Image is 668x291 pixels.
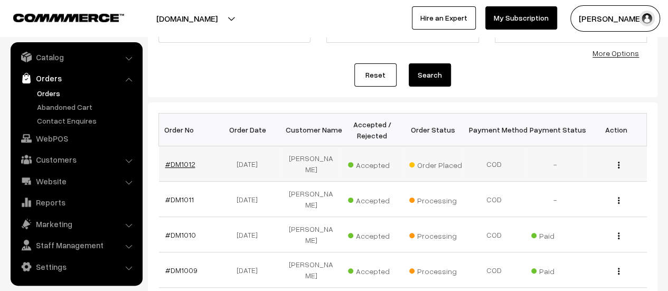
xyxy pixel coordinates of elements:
td: [DATE] [220,182,281,217]
span: Paid [531,263,584,277]
th: Order No [159,114,220,146]
span: Accepted [348,228,401,241]
a: Orders [34,88,139,99]
a: Staff Management [13,236,139,255]
th: Action [586,114,647,146]
a: #DM1011 [165,195,194,204]
a: Website [13,172,139,191]
a: Orders [13,69,139,88]
td: [DATE] [220,217,281,252]
img: user [639,11,655,26]
span: Accepted [348,263,401,277]
span: Order Placed [409,157,462,171]
button: [DOMAIN_NAME] [119,5,255,32]
a: Reset [354,63,397,87]
th: Order Status [403,114,464,146]
button: Search [409,63,451,87]
th: Customer Name [281,114,342,146]
a: Hire an Expert [412,6,476,30]
a: Catalog [13,48,139,67]
a: #DM1012 [165,159,195,168]
a: Settings [13,257,139,276]
td: - [525,146,586,182]
span: Processing [409,192,462,206]
th: Accepted / Rejected [342,114,403,146]
span: Paid [531,228,584,241]
img: COMMMERCE [13,14,124,22]
a: Reports [13,193,139,212]
img: Menu [618,197,619,204]
td: [DATE] [220,146,281,182]
img: Menu [618,162,619,168]
a: More Options [592,49,639,58]
img: Menu [618,232,619,239]
a: Marketing [13,214,139,233]
span: Accepted [348,157,401,171]
a: WebPOS [13,129,139,148]
th: Payment Status [525,114,586,146]
td: [DATE] [220,252,281,288]
th: Order Date [220,114,281,146]
a: COMMMERCE [13,11,106,23]
span: Accepted [348,192,401,206]
a: #DM1009 [165,266,197,275]
td: - [525,182,586,217]
td: COD [464,182,525,217]
a: My Subscription [485,6,557,30]
img: Menu [618,268,619,275]
td: [PERSON_NAME] [281,217,342,252]
button: [PERSON_NAME] [570,5,660,32]
td: COD [464,217,525,252]
td: [PERSON_NAME] [281,182,342,217]
td: COD [464,252,525,288]
a: #DM1010 [165,230,196,239]
td: [PERSON_NAME] [281,146,342,182]
a: Contact Enquires [34,115,139,126]
th: Payment Method [464,114,525,146]
a: Customers [13,150,139,169]
span: Processing [409,263,462,277]
span: Processing [409,228,462,241]
a: Abandoned Cart [34,101,139,112]
td: COD [464,146,525,182]
td: [PERSON_NAME] [281,252,342,288]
